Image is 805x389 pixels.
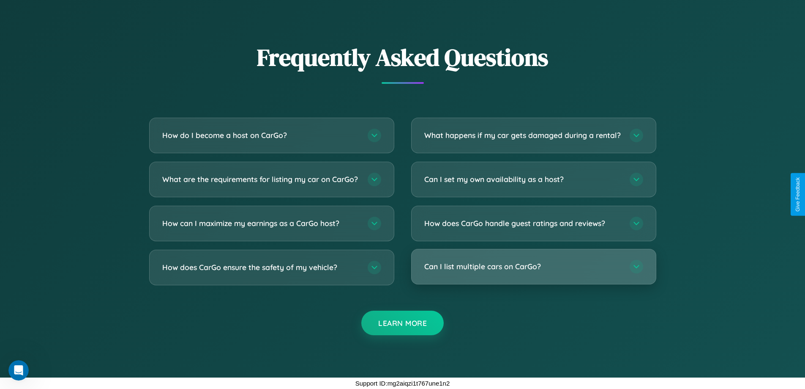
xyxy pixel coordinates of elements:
h3: Can I set my own availability as a host? [424,174,621,185]
h2: Frequently Asked Questions [149,41,656,74]
h3: How does CarGo ensure the safety of my vehicle? [162,262,359,273]
h3: How can I maximize my earnings as a CarGo host? [162,218,359,229]
h3: Can I list multiple cars on CarGo? [424,261,621,272]
h3: What happens if my car gets damaged during a rental? [424,130,621,141]
h3: How do I become a host on CarGo? [162,130,359,141]
div: Give Feedback [795,177,801,212]
button: Learn More [361,311,444,335]
p: Support ID: mg2aiqzi1t767une1n2 [355,378,450,389]
iframe: Intercom live chat [8,360,29,381]
h3: How does CarGo handle guest ratings and reviews? [424,218,621,229]
h3: What are the requirements for listing my car on CarGo? [162,174,359,185]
